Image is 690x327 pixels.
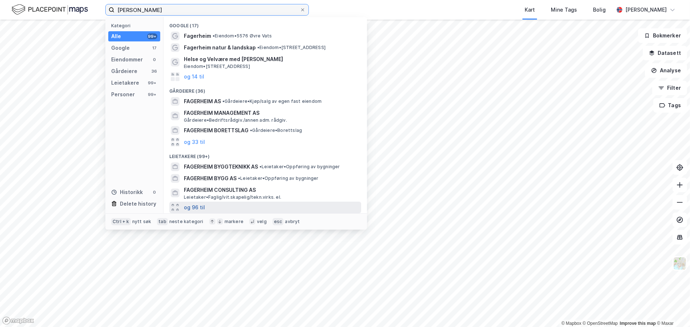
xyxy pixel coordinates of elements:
[157,218,168,225] div: tab
[184,194,281,200] span: Leietaker • Faglig/vit.skapelig/tekn.virks. el.
[184,97,221,106] span: FAGERHEIM AS
[184,186,358,194] span: FAGERHEIM CONSULTING AS
[238,175,319,181] span: Leietaker • Oppføring av bygninger
[184,174,237,183] span: FAGERHEIM BYGG AS
[152,57,157,62] div: 0
[184,72,204,81] button: og 14 til
[225,219,243,225] div: markere
[625,5,667,14] div: [PERSON_NAME]
[164,17,367,30] div: Google (17)
[551,5,577,14] div: Mine Tags
[273,218,284,225] div: esc
[184,117,287,123] span: Gårdeiere • Bedriftsrådgiv./annen adm. rådgiv.
[259,164,262,169] span: •
[257,45,259,50] span: •
[111,44,130,52] div: Google
[111,55,143,64] div: Eiendommer
[152,45,157,51] div: 17
[111,32,121,41] div: Alle
[620,321,656,326] a: Improve this map
[184,126,249,135] span: FAGERHEIM BORETTSLAG
[111,23,160,28] div: Kategori
[673,257,687,270] img: Z
[250,128,252,133] span: •
[184,43,256,52] span: Fagerheim natur & landskap
[147,33,157,39] div: 99+
[184,109,358,117] span: FAGERHEIM MANAGEMENT AS
[638,28,687,43] button: Bokmerker
[152,68,157,74] div: 36
[213,33,272,39] span: Eiendom • 5576 Øvre Vats
[111,188,143,197] div: Historikk
[184,32,211,40] span: Fagerheim
[222,98,225,104] span: •
[222,98,322,104] span: Gårdeiere • Kjøp/salg av egen fast eiendom
[259,164,340,170] span: Leietaker • Oppføring av bygninger
[654,292,690,327] iframe: Chat Widget
[12,3,88,16] img: logo.f888ab2527a4732fd821a326f86c7f29.svg
[184,64,250,69] span: Eiendom • [STREET_ADDRESS]
[169,219,203,225] div: neste kategori
[653,98,687,113] button: Tags
[593,5,606,14] div: Bolig
[561,321,581,326] a: Mapbox
[164,148,367,161] div: Leietakere (99+)
[111,90,135,99] div: Personer
[525,5,535,14] div: Kart
[184,138,205,146] button: og 33 til
[652,81,687,95] button: Filter
[643,46,687,60] button: Datasett
[184,162,258,171] span: FAGERHEIM BYGGTEKNIKK AS
[111,67,137,76] div: Gårdeiere
[147,92,157,97] div: 99+
[238,175,240,181] span: •
[152,189,157,195] div: 0
[114,4,300,15] input: Søk på adresse, matrikkel, gårdeiere, leietakere eller personer
[285,219,300,225] div: avbryt
[257,45,326,51] span: Eiendom • [STREET_ADDRESS]
[654,292,690,327] div: Kontrollprogram for chat
[250,128,302,133] span: Gårdeiere • Borettslag
[583,321,618,326] a: OpenStreetMap
[164,82,367,96] div: Gårdeiere (36)
[213,33,215,39] span: •
[111,218,131,225] div: Ctrl + k
[645,63,687,78] button: Analyse
[132,219,152,225] div: nytt søk
[111,78,139,87] div: Leietakere
[184,203,205,212] button: og 96 til
[184,55,358,64] span: Helse og Velvære med [PERSON_NAME]
[2,316,34,325] a: Mapbox homepage
[147,80,157,86] div: 99+
[120,199,156,208] div: Delete history
[257,219,267,225] div: velg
